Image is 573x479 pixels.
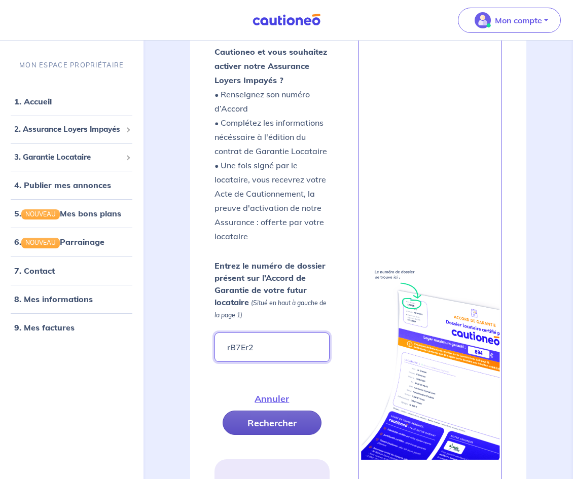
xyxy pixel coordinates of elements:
a: 5.NOUVEAUMes bons plans [14,208,121,218]
a: 8. Mes informations [14,293,93,304]
div: 2. Assurance Loyers Impayés [4,120,139,139]
p: Mon compte [495,14,542,26]
strong: Vous avez retenu un candidat locataire avec un Accord de Garantie Cautioneo et vous souhaitez act... [214,4,327,85]
em: (Situé en haut à gauche de la page 1) [214,299,327,319]
img: certificate-new.png [360,262,500,460]
div: 4. Publier mes annonces [4,175,139,195]
p: • Renseignez son numéro d’Accord • Complétez les informations nécéssaire à l'édition du contrat d... [214,2,330,243]
a: 7. Contact [14,265,55,275]
button: Annuler [230,386,314,411]
img: illu_account_valid_menu.svg [475,12,491,28]
img: Cautioneo [248,14,325,26]
div: 3. Garantie Locataire [4,147,139,167]
input: Ex : 453678 [214,333,330,362]
div: 7. Contact [4,260,139,280]
span: 2. Assurance Loyers Impayés [14,124,122,135]
div: 8. Mes informations [4,288,139,309]
a: 4. Publier mes annonces [14,180,111,190]
button: illu_account_valid_menu.svgMon compte [458,8,561,33]
div: 6.NOUVEAUParrainage [4,232,139,252]
a: 1. Accueil [14,96,52,106]
p: MON ESPACE PROPRIÉTAIRE [19,60,124,70]
button: Rechercher [223,411,321,435]
span: 3. Garantie Locataire [14,151,122,163]
a: 6.NOUVEAUParrainage [14,237,104,247]
div: 9. Mes factures [4,317,139,337]
strong: Entrez le numéro de dossier présent sur l’Accord de Garantie de votre futur locataire [214,261,326,307]
div: 5.NOUVEAUMes bons plans [4,203,139,224]
a: 9. Mes factures [14,322,75,332]
div: 1. Accueil [4,91,139,112]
